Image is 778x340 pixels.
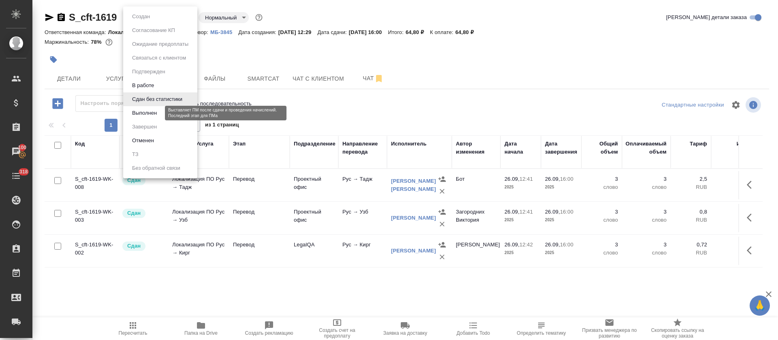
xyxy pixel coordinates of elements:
[130,81,156,90] button: В работе
[130,40,191,49] button: Ожидание предоплаты
[130,26,177,35] button: Согласование КП
[130,136,156,145] button: Отменен
[130,109,159,118] button: Выполнен
[130,12,152,21] button: Создан
[130,122,159,131] button: Завершен
[130,95,185,104] button: Сдан без статистики
[130,164,183,173] button: Без обратной связи
[130,67,168,76] button: Подтвержден
[130,53,188,62] button: Связаться с клиентом
[130,150,141,159] button: ТЗ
